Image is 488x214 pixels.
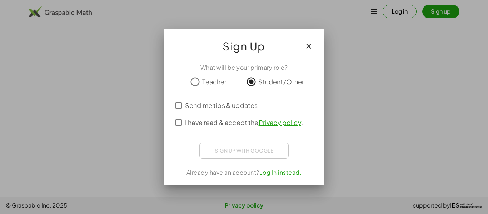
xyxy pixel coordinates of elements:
span: Sign Up [223,38,265,55]
a: Log In instead. [259,169,302,176]
span: I have read & accept the . [185,118,303,127]
span: Teacher [202,77,226,86]
div: Already have an account? [172,168,316,177]
span: Student/Other [258,77,304,86]
div: What will be your primary role? [172,63,316,72]
span: Send me tips & updates [185,100,258,110]
a: Privacy policy [259,118,301,126]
